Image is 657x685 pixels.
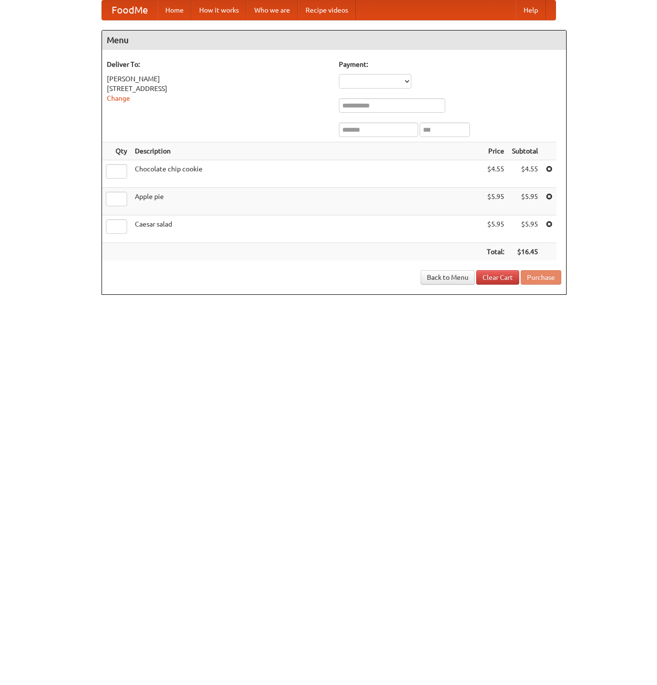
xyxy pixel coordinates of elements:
[508,215,542,243] td: $5.95
[421,270,475,285] a: Back to Menu
[131,215,483,243] td: Caesar salad
[102,0,158,20] a: FoodMe
[521,270,561,285] button: Purchase
[508,188,542,215] td: $5.95
[191,0,247,20] a: How it works
[483,142,508,160] th: Price
[339,60,561,69] h5: Payment:
[131,188,483,215] td: Apple pie
[508,142,542,160] th: Subtotal
[247,0,298,20] a: Who we are
[483,188,508,215] td: $5.95
[107,84,329,93] div: [STREET_ADDRESS]
[107,94,130,102] a: Change
[483,160,508,188] td: $4.55
[158,0,191,20] a: Home
[476,270,519,285] a: Clear Cart
[102,30,566,50] h4: Menu
[131,142,483,160] th: Description
[107,60,329,69] h5: Deliver To:
[516,0,546,20] a: Help
[298,0,356,20] a: Recipe videos
[131,160,483,188] td: Chocolate chip cookie
[483,243,508,261] th: Total:
[483,215,508,243] td: $5.95
[508,243,542,261] th: $16.45
[508,160,542,188] td: $4.55
[102,142,131,160] th: Qty
[107,74,329,84] div: [PERSON_NAME]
